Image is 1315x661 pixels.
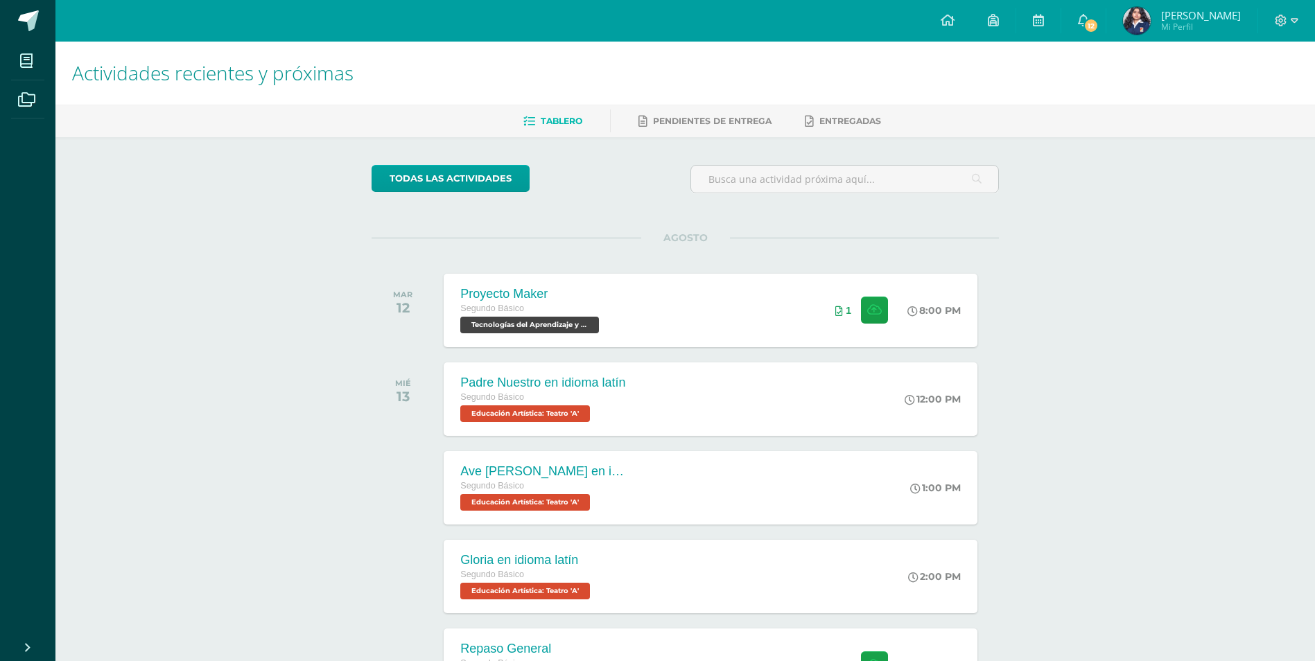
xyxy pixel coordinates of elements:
div: Archivos entregados [835,305,851,316]
span: Entregadas [819,116,881,126]
span: Segundo Básico [460,303,524,313]
img: 1673e0d1dc3c4a29ea6c874037386413.png [1123,7,1151,35]
a: Entregadas [805,110,881,132]
div: 12:00 PM [905,393,961,405]
span: Segundo Básico [460,570,524,579]
a: Tablero [523,110,582,132]
div: MAR [393,290,412,299]
div: Gloria en idioma latín [460,553,593,567]
span: Segundo Básico [460,481,524,491]
div: Ave [PERSON_NAME] en idioma latín. [460,464,627,479]
div: 13 [395,388,411,405]
span: 1 [846,305,851,316]
a: todas las Actividades [372,165,530,192]
div: 12 [393,299,412,316]
span: AGOSTO [641,231,730,244]
span: Pendientes de entrega [653,116,772,126]
div: 8:00 PM [907,304,961,317]
span: Tecnologías del Aprendizaje y la Comunicación 'A' [460,317,599,333]
div: 2:00 PM [908,570,961,583]
span: [PERSON_NAME] [1161,8,1241,22]
span: Mi Perfil [1161,21,1241,33]
span: Tablero [541,116,582,126]
span: 12 [1083,18,1099,33]
span: Segundo Básico [460,392,524,402]
input: Busca una actividad próxima aquí... [691,166,998,193]
span: Actividades recientes y próximas [72,60,354,86]
div: Repaso General [460,642,551,656]
span: Educación Artística: Teatro 'A' [460,583,590,599]
span: Educación Artística: Teatro 'A' [460,494,590,511]
div: Proyecto Maker [460,287,602,301]
a: Pendientes de entrega [638,110,772,132]
div: MIÉ [395,378,411,388]
div: Padre Nuestro en idioma latín [460,376,625,390]
div: 1:00 PM [910,482,961,494]
span: Educación Artística: Teatro 'A' [460,405,590,422]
